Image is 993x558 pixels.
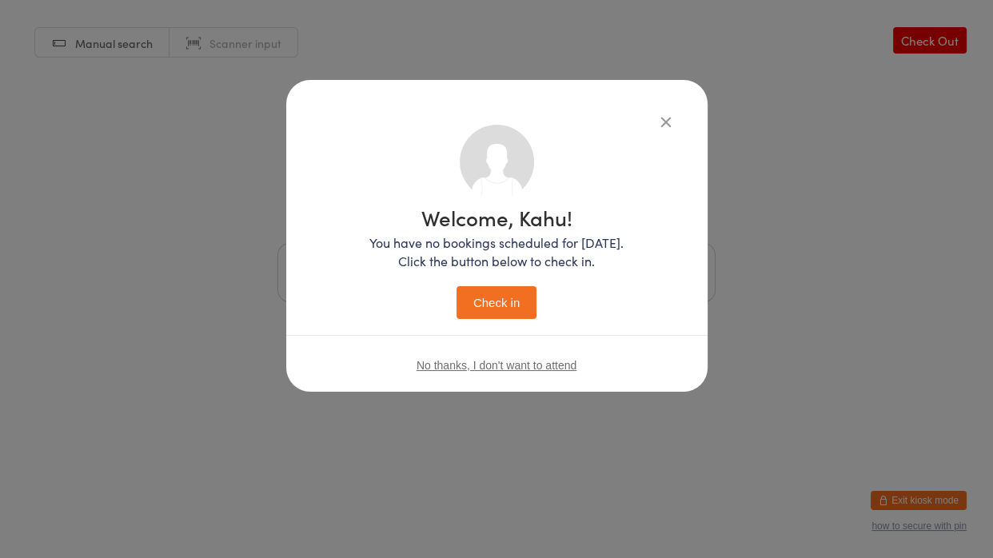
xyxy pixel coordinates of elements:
[369,207,624,228] h1: Welcome, Kahu!
[460,125,534,199] img: no_photo.png
[417,359,576,372] button: No thanks, I don't want to attend
[369,233,624,270] p: You have no bookings scheduled for [DATE]. Click the button below to check in.
[457,286,536,319] button: Check in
